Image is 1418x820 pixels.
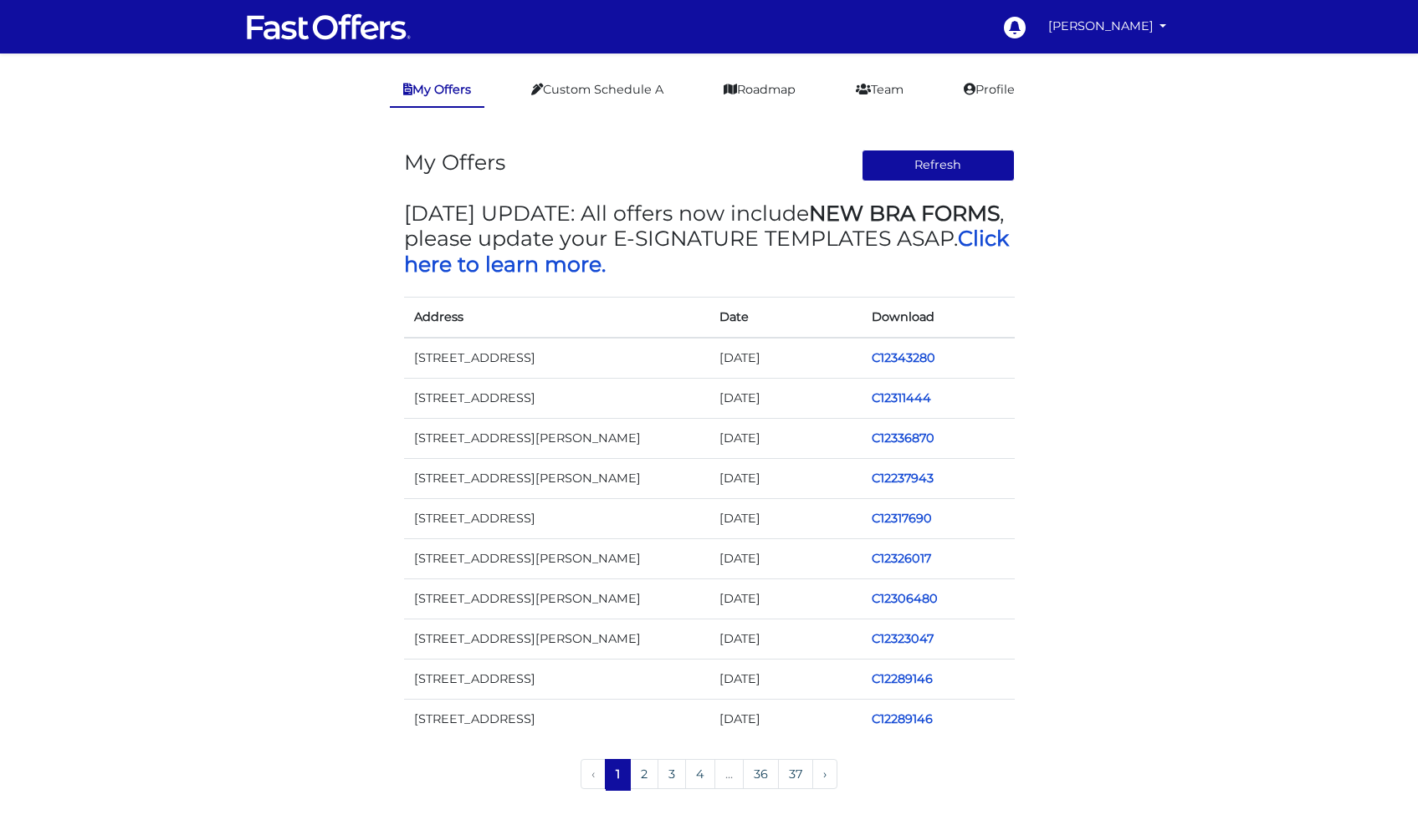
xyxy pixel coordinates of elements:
a: 36 [743,759,779,789]
a: 37 [778,759,813,789]
a: Team [842,74,917,106]
a: C12289146 [872,671,933,686]
a: My Offers [390,74,484,108]
a: C12317690 [872,511,932,526]
a: [PERSON_NAME] [1042,10,1174,43]
h3: [DATE] UPDATE: All offers now include , please update your E-SIGNATURE TEMPLATES ASAP. [404,201,1015,277]
td: [DATE] [709,539,863,579]
td: [STREET_ADDRESS][PERSON_NAME] [404,418,709,458]
td: [STREET_ADDRESS] [404,660,709,700]
a: Custom Schedule A [518,74,677,106]
td: [DATE] [709,418,863,458]
a: C12237943 [872,471,934,486]
td: [STREET_ADDRESS] [404,378,709,418]
td: [STREET_ADDRESS][PERSON_NAME] [404,539,709,579]
strong: NEW BRA FORMS [809,201,1000,226]
a: Click here to learn more. [404,226,1009,276]
td: [STREET_ADDRESS][PERSON_NAME] [404,458,709,498]
a: 4 [685,759,715,789]
a: Next » [812,759,837,789]
td: [DATE] [709,619,863,660]
a: Profile [950,74,1028,106]
h3: My Offers [404,150,505,175]
button: Refresh [862,150,1015,181]
a: C12326017 [872,551,931,566]
a: C12323047 [872,631,934,646]
a: C12336870 [872,430,934,446]
th: Date [709,297,863,338]
a: C12289146 [872,711,933,726]
th: Download [862,297,1015,338]
td: [DATE] [709,700,863,740]
td: [DATE] [709,498,863,538]
li: « Previous [581,759,606,791]
span: 1 [605,759,631,789]
a: C12306480 [872,591,938,606]
td: [STREET_ADDRESS][PERSON_NAME] [404,619,709,660]
a: Roadmap [710,74,809,106]
td: [STREET_ADDRESS][PERSON_NAME] [404,579,709,619]
a: 2 [630,759,658,789]
td: [DATE] [709,338,863,379]
td: [DATE] [709,660,863,700]
td: [DATE] [709,579,863,619]
th: Address [404,297,709,338]
td: [STREET_ADDRESS] [404,338,709,379]
td: [DATE] [709,458,863,498]
td: [STREET_ADDRESS] [404,498,709,538]
a: C12311444 [872,390,931,405]
a: 3 [658,759,686,789]
td: [DATE] [709,378,863,418]
td: [STREET_ADDRESS] [404,700,709,740]
a: C12343280 [872,350,935,365]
